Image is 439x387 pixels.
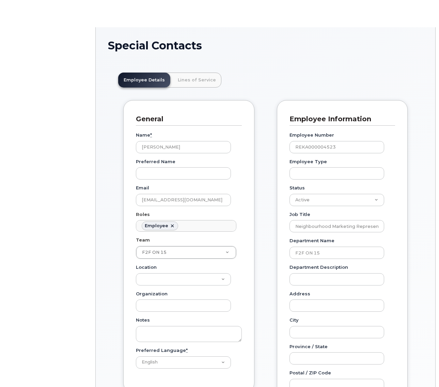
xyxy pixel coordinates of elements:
[136,317,150,323] label: Notes
[289,343,328,350] label: Province / State
[145,223,168,229] div: Employee
[289,317,299,323] label: City
[289,132,334,138] label: Employee Number
[289,158,327,165] label: Employee Type
[136,347,188,354] label: Preferred Language
[136,132,152,138] label: Name
[172,73,221,88] a: Lines of Service
[136,185,149,191] label: Email
[136,237,150,243] label: Team
[186,347,188,353] abbr: required
[150,132,152,138] abbr: required
[136,211,150,218] label: Roles
[289,370,331,376] label: Postal / ZIP Code
[108,40,423,51] h1: Special Contacts
[136,291,168,297] label: Organization
[136,264,157,270] label: Location
[289,185,305,191] label: Status
[136,158,175,165] label: Preferred Name
[289,264,348,270] label: Department Description
[136,246,236,259] a: F2F ON 15
[118,73,170,88] a: Employee Details
[142,250,167,255] span: F2F ON 15
[289,291,310,297] label: Address
[289,211,310,218] label: Job Title
[289,114,390,124] h3: Employee Information
[136,114,237,124] h3: General
[289,237,334,244] label: Department Name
